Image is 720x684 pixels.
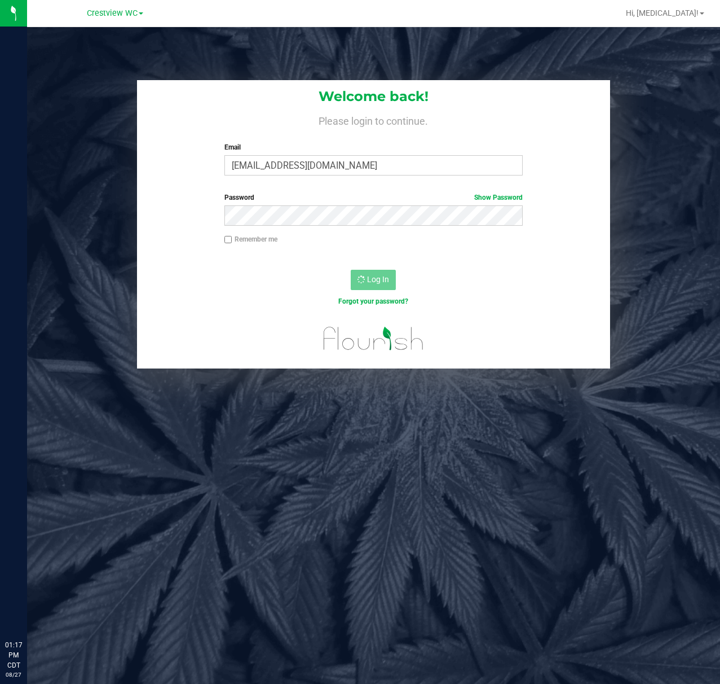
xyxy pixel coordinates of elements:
[137,113,610,126] h4: Please login to continue.
[367,275,389,284] span: Log In
[338,297,408,305] a: Forgot your password?
[5,670,22,679] p: 08/27
[87,8,138,18] span: Crestview WC
[474,194,523,201] a: Show Password
[351,270,396,290] button: Log In
[137,89,610,104] h1: Welcome back!
[224,142,523,152] label: Email
[224,236,232,244] input: Remember me
[626,8,699,17] span: Hi, [MEDICAL_DATA]!
[315,318,433,359] img: flourish_logo.svg
[224,234,277,244] label: Remember me
[224,194,254,201] span: Password
[5,640,22,670] p: 01:17 PM CDT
